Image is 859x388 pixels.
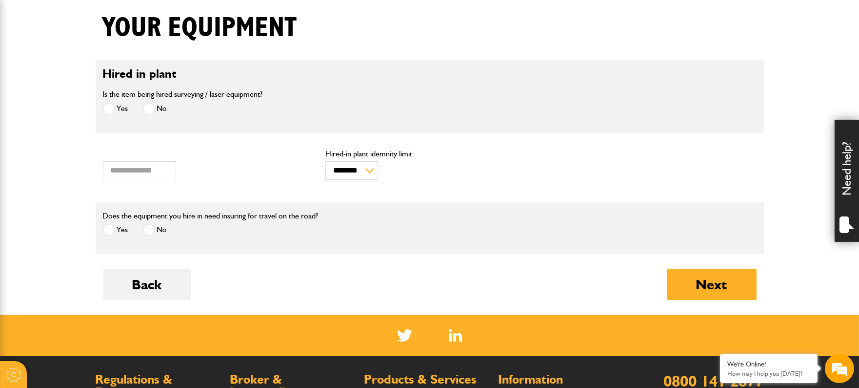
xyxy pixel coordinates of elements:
[727,360,810,368] div: We're Online!
[364,373,488,386] h2: Products & Services
[727,370,810,377] p: How may I help you today?
[835,120,859,242] div: Need help?
[667,269,757,300] button: Next
[103,103,128,115] label: Yes
[103,224,128,236] label: Yes
[449,329,462,342] a: LinkedIn
[103,212,319,220] label: Does the equipment you hire in need insuring for travel on the road?
[103,12,297,44] h1: Your equipment
[143,103,167,115] label: No
[449,329,462,342] img: Linked In
[103,67,757,81] h2: Hired in plant
[103,90,263,98] label: Is the item being hired surveying / laser equipment?
[325,150,534,158] label: Hired-in plant idemnity limit
[498,373,622,386] h2: Information
[143,224,167,236] label: No
[397,329,412,342] img: Twitter
[103,269,191,300] button: Back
